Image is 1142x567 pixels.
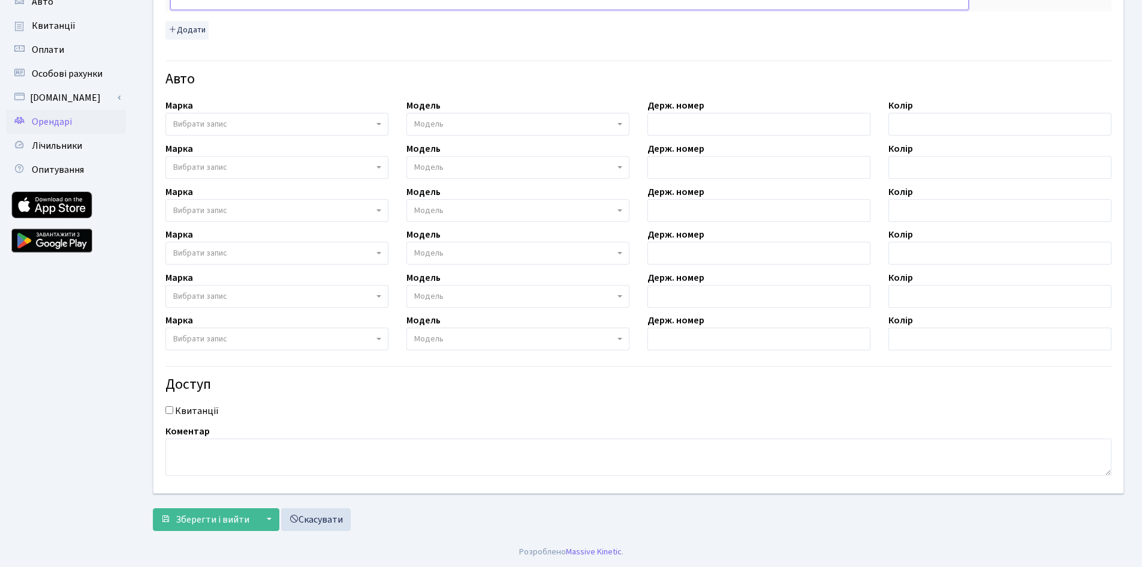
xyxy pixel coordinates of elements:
[888,98,913,113] label: Колір
[414,247,444,259] span: Модель
[32,163,84,176] span: Опитування
[173,333,227,345] span: Вибрати запис
[176,513,249,526] span: Зберегти і вийти
[173,205,227,217] span: Вибрати запис
[888,313,913,328] label: Колір
[414,118,444,130] span: Модель
[165,98,193,113] label: Марка
[173,247,227,259] span: Вибрати запис
[888,227,913,242] label: Колір
[153,508,257,531] button: Зберегти і вийти
[175,404,219,418] label: Квитанції
[32,19,76,32] span: Квитанції
[888,142,913,156] label: Колір
[165,21,209,40] button: Додати
[406,142,441,156] label: Модель
[6,14,126,38] a: Квитанції
[173,161,227,173] span: Вибрати запис
[165,376,1111,394] h4: Доступ
[647,185,704,199] label: Держ. номер
[406,227,441,242] label: Модель
[6,134,126,158] a: Лічильники
[165,313,193,328] label: Марка
[414,205,444,217] span: Модель
[414,161,444,173] span: Модель
[414,333,444,345] span: Модель
[32,115,72,128] span: Орендарі
[6,86,126,110] a: [DOMAIN_NAME]
[888,271,913,285] label: Колір
[647,271,704,285] label: Держ. номер
[406,313,441,328] label: Модель
[173,118,227,130] span: Вибрати запис
[6,62,126,86] a: Особові рахунки
[173,290,227,302] span: Вибрати запис
[165,142,193,156] label: Марка
[32,139,82,152] span: Лічильники
[6,158,126,182] a: Опитування
[6,38,126,62] a: Оплати
[414,290,444,302] span: Модель
[165,271,193,285] label: Марка
[519,545,623,559] div: Розроблено .
[165,227,193,242] label: Марка
[406,271,441,285] label: Модель
[165,71,1111,88] h4: Авто
[647,313,704,328] label: Держ. номер
[647,142,704,156] label: Держ. номер
[566,545,622,558] a: Massive Kinetic
[888,185,913,199] label: Колір
[647,227,704,242] label: Держ. номер
[406,185,441,199] label: Модель
[647,98,704,113] label: Держ. номер
[165,424,210,439] label: Коментар
[406,98,441,113] label: Модель
[281,508,351,531] a: Скасувати
[32,67,103,80] span: Особові рахунки
[165,185,193,199] label: Марка
[6,110,126,134] a: Орендарі
[32,43,64,56] span: Оплати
